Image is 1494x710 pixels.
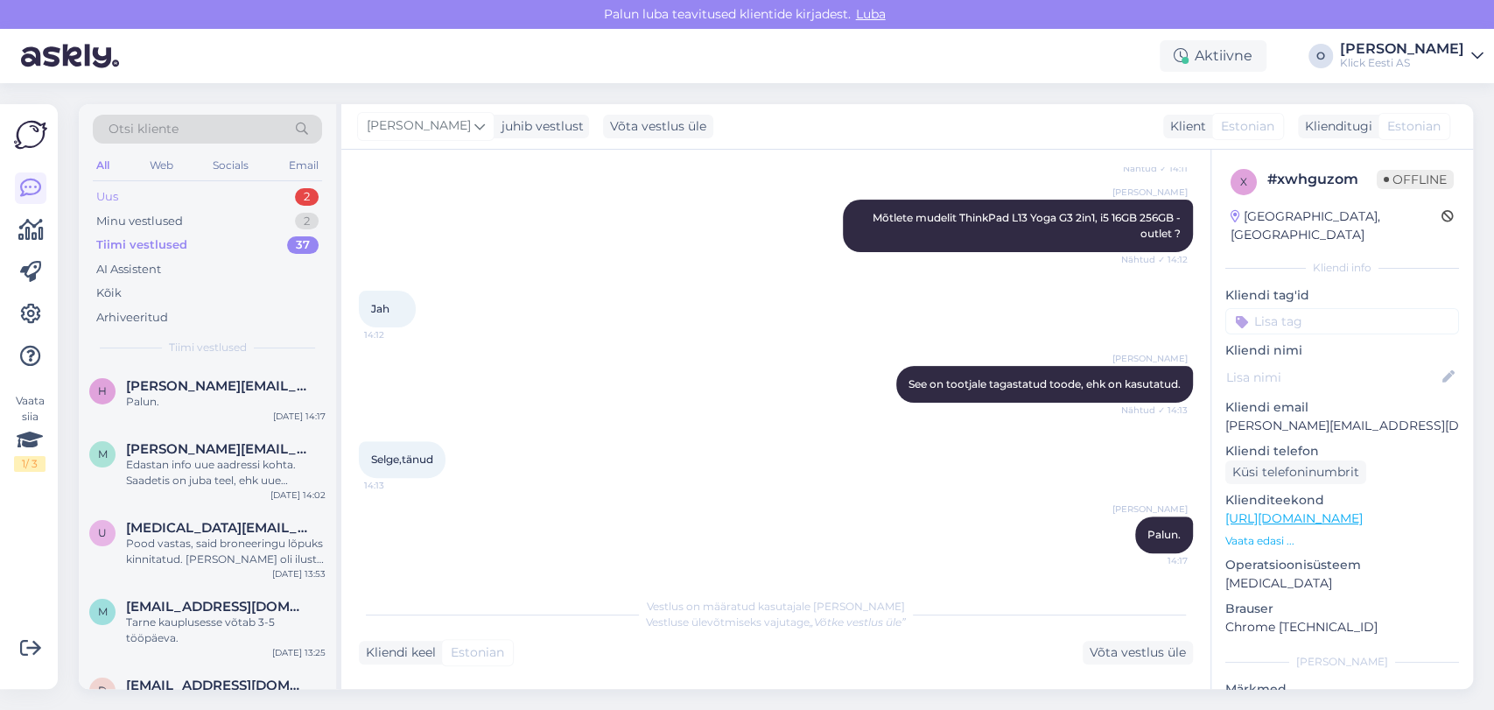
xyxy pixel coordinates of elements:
[647,600,905,613] span: Vestlus on määratud kasutajale [PERSON_NAME]
[126,678,308,693] span: dimitar.romanenko@gmail.com
[1231,207,1441,244] div: [GEOGRAPHIC_DATA], [GEOGRAPHIC_DATA]
[287,236,319,254] div: 37
[1121,404,1188,417] span: Nähtud ✓ 14:13
[126,536,326,567] div: Pood vastas, said broneeringu lõpuks kinnitatud. [PERSON_NAME] oli ilusti olemas.
[1225,654,1459,670] div: [PERSON_NAME]
[295,188,319,206] div: 2
[98,447,108,460] span: m
[1112,186,1188,199] span: [PERSON_NAME]
[273,410,326,423] div: [DATE] 14:17
[1112,503,1188,516] span: [PERSON_NAME]
[1225,341,1459,360] p: Kliendi nimi
[1377,170,1454,189] span: Offline
[295,213,319,230] div: 2
[371,302,389,315] span: Jah
[1340,42,1464,56] div: [PERSON_NAME]
[93,154,113,177] div: All
[1308,44,1333,68] div: O
[367,116,471,136] span: [PERSON_NAME]
[851,6,891,22] span: Luba
[1225,491,1459,510] p: Klienditeekond
[1240,175,1247,188] span: x
[810,615,906,629] i: „Võtke vestlus üle”
[96,213,183,230] div: Minu vestlused
[109,120,179,138] span: Otsi kliente
[1225,460,1366,484] div: Küsi telefoninumbrit
[603,115,713,138] div: Võta vestlus üle
[272,567,326,580] div: [DATE] 13:53
[1225,398,1459,417] p: Kliendi email
[1226,368,1439,387] input: Lisa nimi
[1225,618,1459,636] p: Chrome [TECHNICAL_ID]
[1225,680,1459,699] p: Märkmed
[14,456,46,472] div: 1 / 3
[1163,117,1206,136] div: Klient
[1298,117,1372,136] div: Klienditugi
[1225,286,1459,305] p: Kliendi tag'id
[359,643,436,662] div: Kliendi keel
[98,605,108,618] span: m
[873,211,1183,240] span: Mõtlete mudelit ThinkPad L13 Yoga G3 2in1, i5 16GB 256GB - outlet ?
[1160,40,1266,72] div: Aktiivne
[1225,510,1363,526] a: [URL][DOMAIN_NAME]
[14,393,46,472] div: Vaata siia
[1221,117,1274,136] span: Estonian
[270,489,326,502] div: [DATE] 14:02
[1225,442,1459,460] p: Kliendi telefon
[126,599,308,615] span: miatriinytsik@gmail.com
[209,154,252,177] div: Socials
[96,285,122,302] div: Kõik
[1387,117,1441,136] span: Estonian
[1122,554,1188,567] span: 14:17
[126,441,308,457] span: madeleine@linnalegendid.ee
[908,377,1181,390] span: See on tootjale tagastatud toode, ehk on kasutatud.
[126,394,326,410] div: Palun.
[98,384,107,397] span: H
[1225,600,1459,618] p: Brauser
[126,457,326,489] div: Edastan info uue aadressi kohta. Saadetis on juba teel, ehk uue aadressi info ei pruugi õigel aja...
[1083,641,1193,664] div: Võta vestlus üle
[272,646,326,659] div: [DATE] 13:25
[1225,308,1459,334] input: Lisa tag
[1122,162,1188,175] span: Nähtud ✓ 14:11
[1340,42,1483,70] a: [PERSON_NAME]Klick Eesti AS
[1340,56,1464,70] div: Klick Eesti AS
[1121,253,1188,266] span: Nähtud ✓ 14:12
[1225,533,1459,549] p: Vaata edasi ...
[169,340,247,355] span: Tiimi vestlused
[451,643,504,662] span: Estonian
[126,520,308,536] span: ulo@mingelston.ee
[1147,528,1181,541] span: Palun.
[364,328,430,341] span: 14:12
[371,453,433,466] span: Selge,tänud
[96,188,118,206] div: Uus
[98,684,107,697] span: d
[285,154,322,177] div: Email
[364,479,430,492] span: 14:13
[96,261,161,278] div: AI Assistent
[98,526,107,539] span: u
[1112,352,1188,365] span: [PERSON_NAME]
[646,615,906,629] span: Vestluse ülevõtmiseks vajutage
[96,236,187,254] div: Tiimi vestlused
[146,154,177,177] div: Web
[1225,417,1459,435] p: [PERSON_NAME][EMAIL_ADDRESS][DOMAIN_NAME]
[494,117,584,136] div: juhib vestlust
[1225,574,1459,593] p: [MEDICAL_DATA]
[1225,556,1459,574] p: Operatsioonisüsteem
[96,309,168,327] div: Arhiveeritud
[1267,169,1377,190] div: # xwhguzom
[126,615,326,646] div: Tarne kauplusesse võtab 3-5 tööpäeva.
[1225,260,1459,276] div: Kliendi info
[126,378,308,394] span: Heino.tischler54@gmail.com
[14,118,47,151] img: Askly Logo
